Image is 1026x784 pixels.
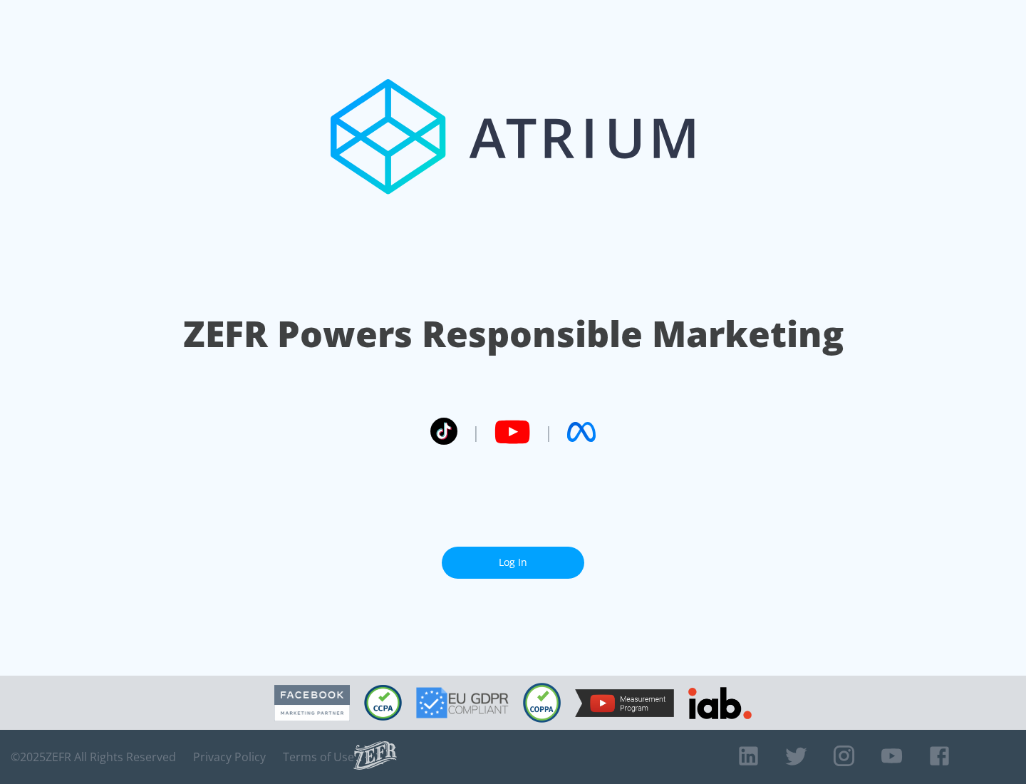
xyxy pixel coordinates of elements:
img: CCPA Compliant [364,685,402,721]
h1: ZEFR Powers Responsible Marketing [183,309,844,359]
span: | [544,421,553,443]
img: Facebook Marketing Partner [274,685,350,721]
img: GDPR Compliant [416,687,509,718]
a: Terms of Use [283,750,354,764]
img: IAB [688,687,752,719]
span: © 2025 ZEFR All Rights Reserved [11,750,176,764]
span: | [472,421,480,443]
a: Privacy Policy [193,750,266,764]
img: COPPA Compliant [523,683,561,723]
a: Log In [442,547,584,579]
img: YouTube Measurement Program [575,689,674,717]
